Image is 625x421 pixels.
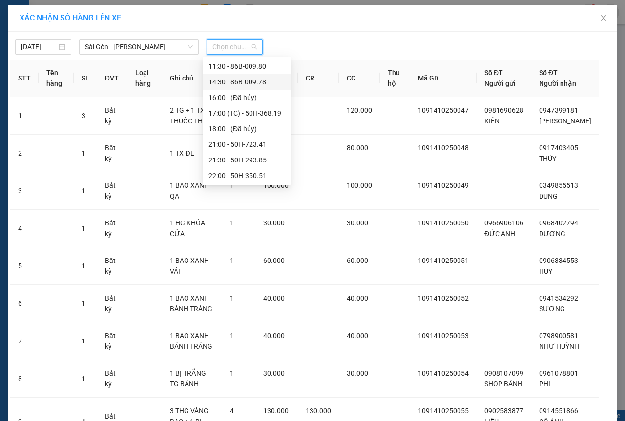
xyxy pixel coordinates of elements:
span: 1 TX ĐL [170,149,194,157]
th: Loại hàng [127,60,162,97]
span: 80.000 [347,144,368,152]
td: Bất kỳ [97,135,128,172]
span: 1 [230,369,234,377]
td: 3 [10,172,39,210]
th: Mã GD [410,60,477,97]
span: 1091410250049 [418,181,469,189]
input: 14/10/2025 [21,41,57,52]
th: SL [74,60,97,97]
span: 1091410250050 [418,219,469,227]
td: Bất kỳ [97,360,128,398]
th: CC [339,60,380,97]
span: SƯƠNG [539,305,565,313]
th: ĐVT [97,60,128,97]
span: 1 BỊ TRẮNG TG BÁNH [170,369,206,388]
span: 0349855513 [539,181,578,189]
td: 7 [10,322,39,360]
button: Close [590,5,617,32]
span: 1 BAO XANH BÁNH TRÁNG [170,294,212,313]
span: 1 BAO XANH QA [170,181,209,200]
span: 1091410250047 [418,106,469,114]
span: 1091410250053 [418,332,469,340]
td: Bất kỳ [97,210,128,247]
div: 18:00 - (Đã hủy) [208,123,285,134]
span: 1 [230,294,234,302]
span: 60.000 [347,257,368,264]
span: close [600,14,607,22]
span: THÚY [539,155,556,162]
span: DƯƠNG [539,230,565,238]
span: Số ĐT [539,69,558,77]
th: Tên hàng [39,60,74,97]
span: 1 [230,219,234,227]
span: 1091410250048 [418,144,469,152]
td: 2 [10,135,39,172]
span: 1 [230,181,234,189]
span: 1 [230,257,234,264]
span: 30.000 [347,369,368,377]
span: Số ĐT [484,69,503,77]
span: 1 [82,375,85,382]
span: 40.000 [263,332,285,340]
span: 40.000 [347,294,368,302]
span: 1 [82,187,85,195]
span: Người nhận [539,80,576,87]
span: 30.000 [263,369,285,377]
span: 2 TG + 1 TX THUỐC THÚ Y [170,106,212,125]
span: 40.000 [263,294,285,302]
span: down [187,44,193,50]
span: 1 BAO XANH BÁNH TRÁNG [170,332,212,350]
span: XÁC NHẬN SỐ HÀNG LÊN XE [20,13,121,22]
span: 0902583877 [484,407,523,415]
span: 1 [82,149,85,157]
span: SHOP BÁNH [484,380,522,388]
td: 4 [10,210,39,247]
td: Bất kỳ [97,172,128,210]
span: 1091410250051 [418,257,469,264]
td: Bất kỳ [97,285,128,322]
div: 21:30 - 50H-293.85 [208,155,285,165]
span: KIÊN [484,117,500,125]
span: 1 BAO XANH VẢI [170,257,209,275]
span: 30.000 [263,219,285,227]
span: 1 [82,224,85,232]
span: 60.000 [263,257,285,264]
span: 0968402794 [539,219,578,227]
div: 17:00 (TC) - 50H-368.19 [208,108,285,119]
th: STT [10,60,39,97]
th: Ghi chú [162,60,222,97]
span: [PERSON_NAME] [539,117,591,125]
span: 1 [230,332,234,340]
span: 0914551866 [539,407,578,415]
span: 0917403405 [539,144,578,152]
span: PHI [539,380,550,388]
th: CR [298,60,339,97]
td: 6 [10,285,39,322]
div: 11:30 - 86B-009.80 [208,61,285,72]
span: Chọn chuyến [212,40,257,54]
span: 0947399181 [539,106,578,114]
td: Bất kỳ [97,97,128,135]
span: 0908107099 [484,369,523,377]
span: 1091410250054 [418,369,469,377]
span: 30.000 [347,219,368,227]
td: 5 [10,247,39,285]
span: 1091410250052 [418,294,469,302]
span: 0906334553 [539,257,578,264]
td: 8 [10,360,39,398]
td: Bất kỳ [97,322,128,360]
span: 0961078801 [539,369,578,377]
span: 100.000 [263,181,289,189]
span: 130.000 [263,407,289,415]
span: DUNG [539,192,558,200]
span: Người gửi [484,80,516,87]
td: 1 [10,97,39,135]
span: 40.000 [347,332,368,340]
span: 130.000 [306,407,331,415]
div: 16:00 - (Đã hủy) [208,92,285,103]
span: 1091410250055 [418,407,469,415]
span: 0941534292 [539,294,578,302]
span: ĐỨC ANH [484,230,515,238]
span: NHƯ HUỲNH [539,342,579,350]
td: Bất kỳ [97,247,128,285]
